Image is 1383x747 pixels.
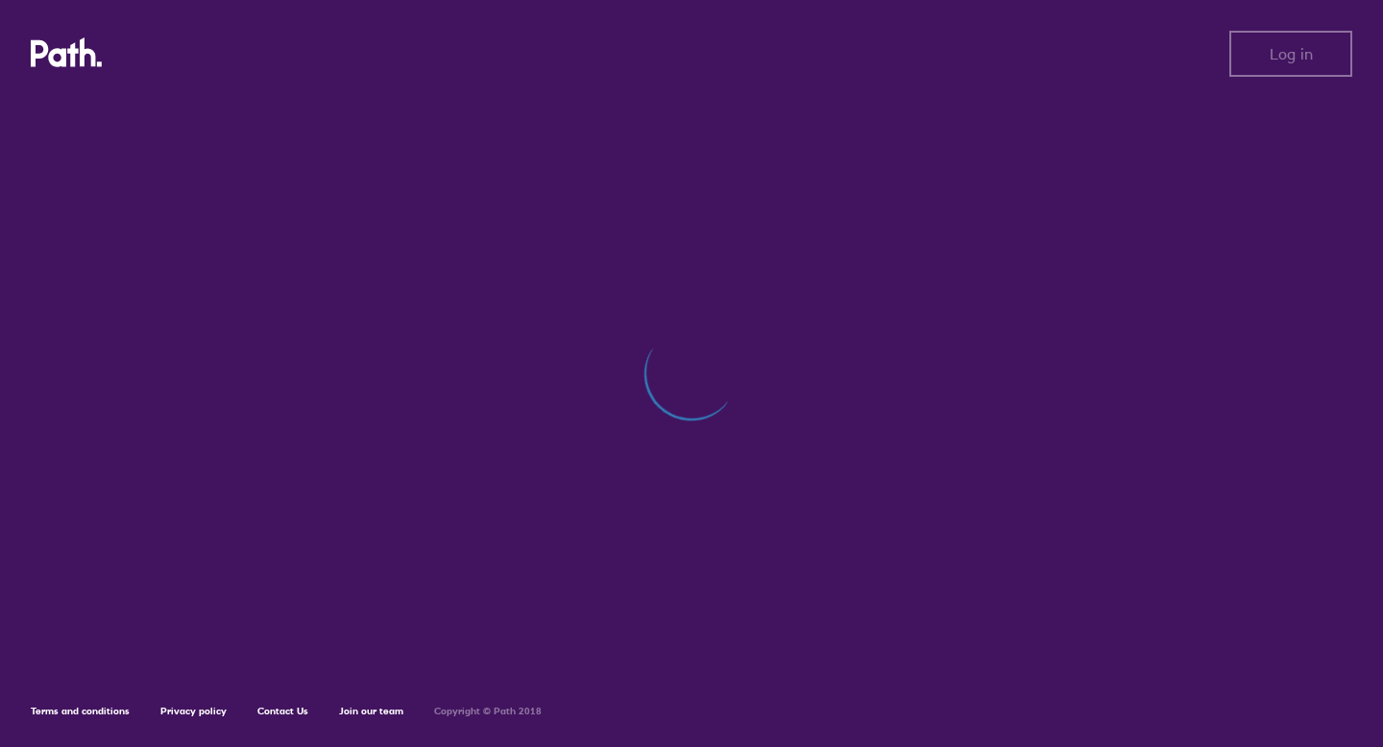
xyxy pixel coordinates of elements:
[434,706,542,717] h6: Copyright © Path 2018
[257,705,308,717] a: Contact Us
[31,705,130,717] a: Terms and conditions
[1270,45,1313,62] span: Log in
[1229,31,1352,77] button: Log in
[160,705,227,717] a: Privacy policy
[339,705,403,717] a: Join our team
